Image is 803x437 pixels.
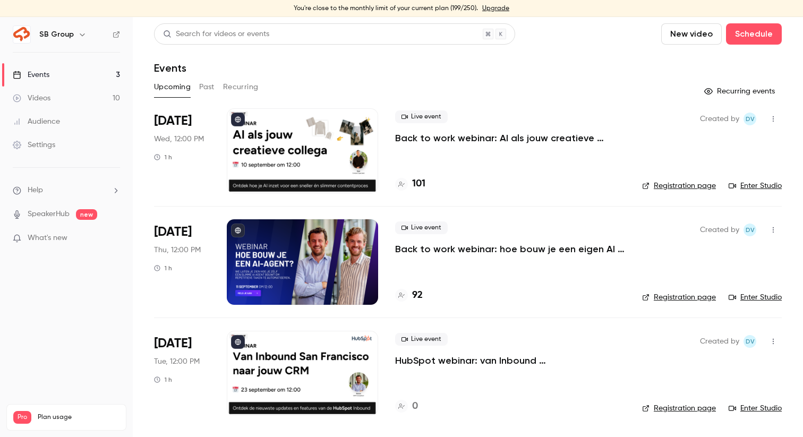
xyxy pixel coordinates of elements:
a: 0 [395,399,418,414]
span: Created by [700,113,739,125]
button: New video [661,23,722,45]
span: new [76,209,97,220]
div: Sep 23 Tue, 12:00 PM (Europe/Amsterdam) [154,331,210,416]
span: Tue, 12:00 PM [154,356,200,367]
span: What's new [28,233,67,244]
span: Live event [395,333,448,346]
a: Registration page [642,292,716,303]
span: Pro [13,411,31,424]
a: SpeakerHub [28,209,70,220]
div: Sep 11 Thu, 12:00 PM (Europe/Amsterdam) [154,219,210,304]
h4: 101 [412,177,425,191]
h4: 0 [412,399,418,414]
span: [DATE] [154,335,192,352]
span: Dante van der heijden [744,335,756,348]
a: Upgrade [482,4,509,13]
span: Live event [395,221,448,234]
button: Recurring events [699,83,782,100]
div: Videos [13,93,50,104]
img: SB Group [13,26,30,43]
div: Audience [13,116,60,127]
a: Registration page [642,403,716,414]
div: Search for videos or events [163,29,269,40]
a: Back to work webinar: hoe bouw je een eigen AI agent? [395,243,625,255]
button: Past [199,79,215,96]
iframe: Noticeable Trigger [107,234,120,243]
a: Enter Studio [729,403,782,414]
button: Schedule [726,23,782,45]
span: Wed, 12:00 PM [154,134,204,144]
span: Created by [700,335,739,348]
a: 92 [395,288,423,303]
h6: SB Group [39,29,74,40]
span: Plan usage [38,413,119,422]
span: Dv [746,224,755,236]
button: Upcoming [154,79,191,96]
a: Back to work webinar: AI als jouw creatieve collega [395,132,625,144]
span: [DATE] [154,113,192,130]
div: 1 h [154,375,172,384]
div: Events [13,70,49,80]
h4: 92 [412,288,423,303]
div: Sep 10 Wed, 12:00 PM (Europe/Amsterdam) [154,108,210,193]
span: Help [28,185,43,196]
a: Enter Studio [729,181,782,191]
a: Registration page [642,181,716,191]
span: Dv [746,113,755,125]
span: Dante van der heijden [744,113,756,125]
h1: Events [154,62,186,74]
a: Enter Studio [729,292,782,303]
span: Live event [395,110,448,123]
span: Created by [700,224,739,236]
span: [DATE] [154,224,192,241]
div: 1 h [154,153,172,161]
span: Dante van der heijden [744,224,756,236]
div: 1 h [154,264,172,272]
span: Dv [746,335,755,348]
a: HubSpot webinar: van Inbound [GEOGRAPHIC_DATA][PERSON_NAME] jouw CRM [395,354,625,367]
div: Settings [13,140,55,150]
span: Thu, 12:00 PM [154,245,201,255]
a: 101 [395,177,425,191]
li: help-dropdown-opener [13,185,120,196]
button: Recurring [223,79,259,96]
